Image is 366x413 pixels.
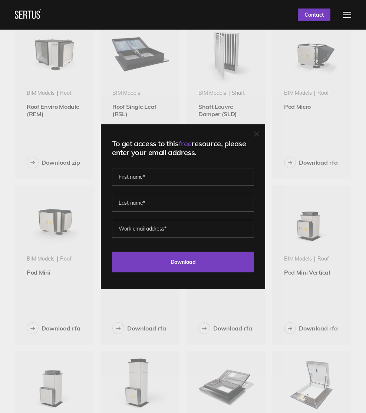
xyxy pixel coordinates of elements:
span: free [179,139,192,148]
iframe: Chat Widget [233,327,366,413]
div: To get access to this resource, please enter your email address. [112,139,254,157]
a: Contact [298,9,330,21]
input: Last name* [112,194,254,212]
input: First name* [112,168,254,186]
input: Download [112,252,254,272]
input: Work email address* [112,220,254,238]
